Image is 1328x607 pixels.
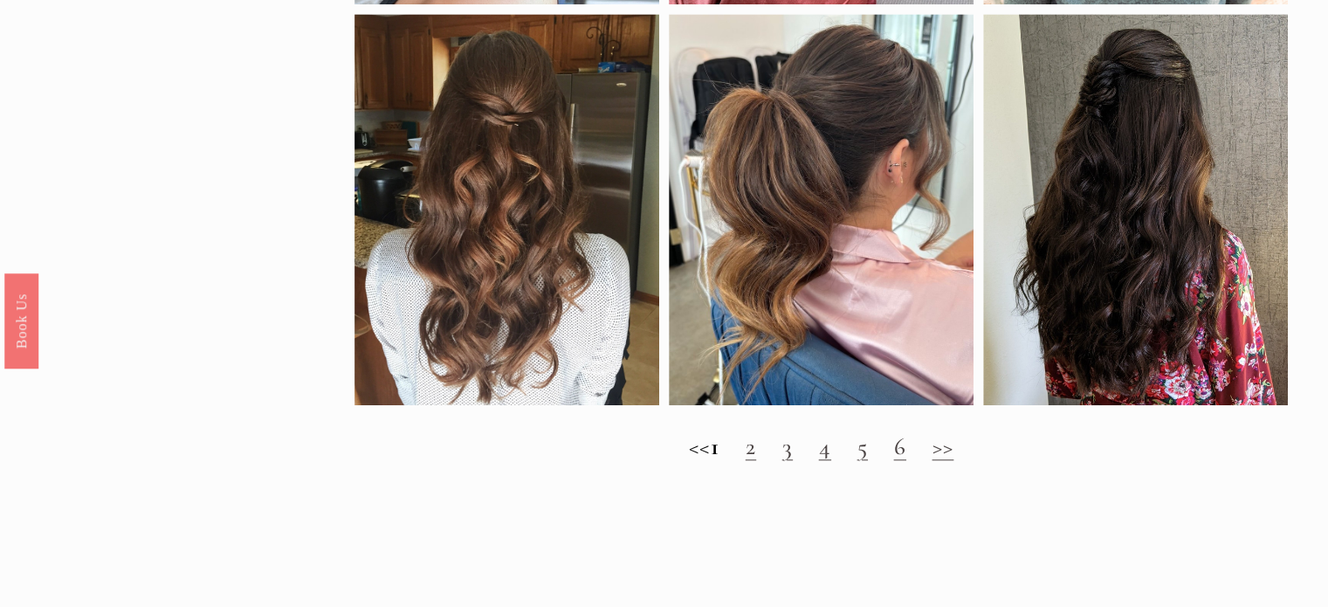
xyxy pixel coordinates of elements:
a: >> [932,431,953,461]
a: Book Us [4,272,38,368]
a: 6 [894,431,906,461]
strong: 1 [711,431,719,461]
a: 4 [819,431,831,461]
a: 5 [857,431,868,461]
a: 2 [746,431,756,461]
h2: << [354,432,1289,461]
a: 3 [782,431,793,461]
